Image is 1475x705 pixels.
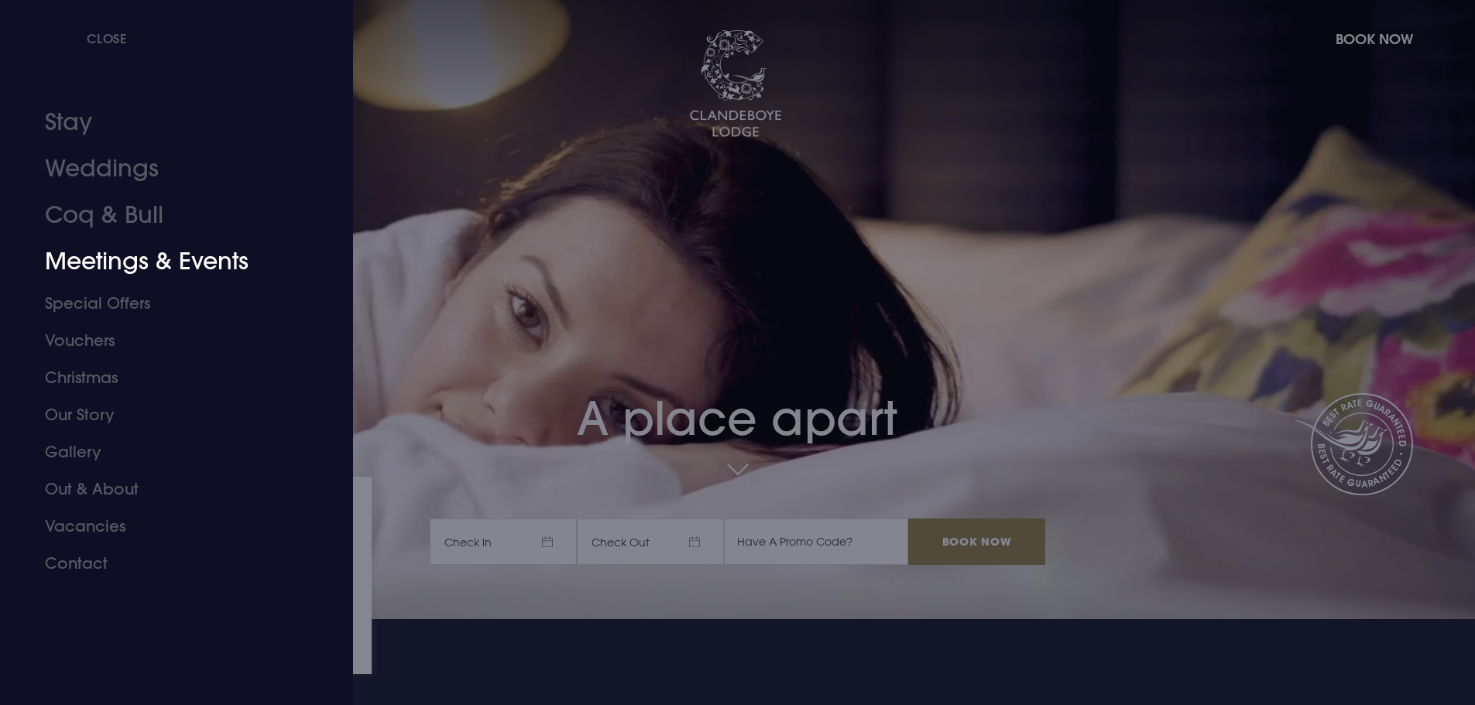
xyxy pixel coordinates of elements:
[45,238,290,285] a: Meetings & Events
[45,359,290,396] a: Christmas
[45,396,290,433] a: Our Story
[45,545,290,582] a: Contact
[45,433,290,471] a: Gallery
[45,471,290,508] a: Out & About
[45,285,290,322] a: Special Offers
[45,99,290,145] a: Stay
[45,508,290,545] a: Vacancies
[45,145,290,192] a: Weddings
[46,22,127,54] button: Close
[45,322,290,359] a: Vouchers
[87,30,127,46] span: Close
[45,192,290,238] a: Coq & Bull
